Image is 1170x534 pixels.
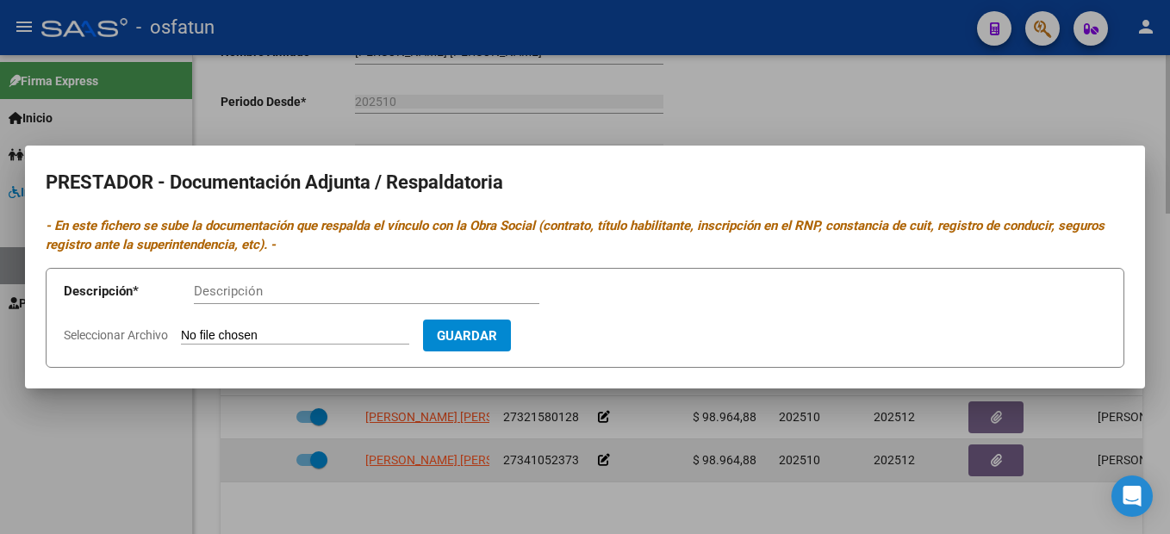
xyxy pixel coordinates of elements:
[423,320,511,351] button: Guardar
[64,282,194,301] p: Descripción
[46,166,1124,199] h2: PRESTADOR - Documentación Adjunta / Respaldatoria
[46,218,1105,253] i: - En este fichero se sube la documentación que respalda el vínculo con la Obra Social (contrato, ...
[437,328,497,344] span: Guardar
[1111,475,1153,517] div: Open Intercom Messenger
[64,328,168,342] span: Seleccionar Archivo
